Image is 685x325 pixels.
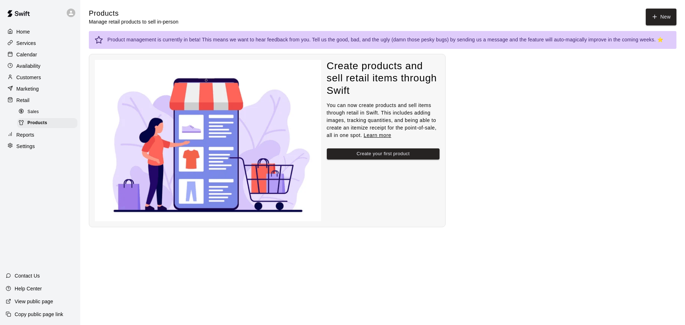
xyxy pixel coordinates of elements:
[16,85,39,92] p: Marketing
[16,97,30,104] p: Retail
[6,141,75,152] a: Settings
[17,106,80,117] a: Sales
[327,60,440,97] h4: Create products and sell retail items through Swift
[327,102,437,138] span: You can now create products and sell items through retail in Swift. This includes adding images, ...
[89,9,178,18] h5: Products
[27,120,47,127] span: Products
[327,148,440,159] button: Create your first product
[16,143,35,150] p: Settings
[15,311,63,318] p: Copy public page link
[17,117,80,128] a: Products
[15,272,40,279] p: Contact Us
[17,118,77,128] div: Products
[17,107,77,117] div: Sales
[6,38,75,49] a: Services
[27,108,39,116] span: Sales
[89,18,178,25] p: Manage retail products to sell in-person
[16,51,37,58] p: Calendar
[6,61,75,71] a: Availability
[6,49,75,60] a: Calendar
[15,298,53,305] p: View public page
[364,132,391,138] a: Learn more
[16,62,41,70] p: Availability
[16,28,30,35] p: Home
[16,131,34,138] p: Reports
[6,130,75,140] a: Reports
[6,83,75,94] a: Marketing
[6,95,75,106] a: Retail
[16,74,41,81] p: Customers
[457,37,508,42] a: sending us a message
[15,285,42,292] p: Help Center
[6,26,75,37] a: Home
[107,33,663,47] div: Product management is currently in beta! This means we want to hear feedback from you. Tell us th...
[95,60,321,221] img: Nothing to see here
[6,72,75,83] a: Customers
[16,40,36,47] p: Services
[646,9,676,25] a: New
